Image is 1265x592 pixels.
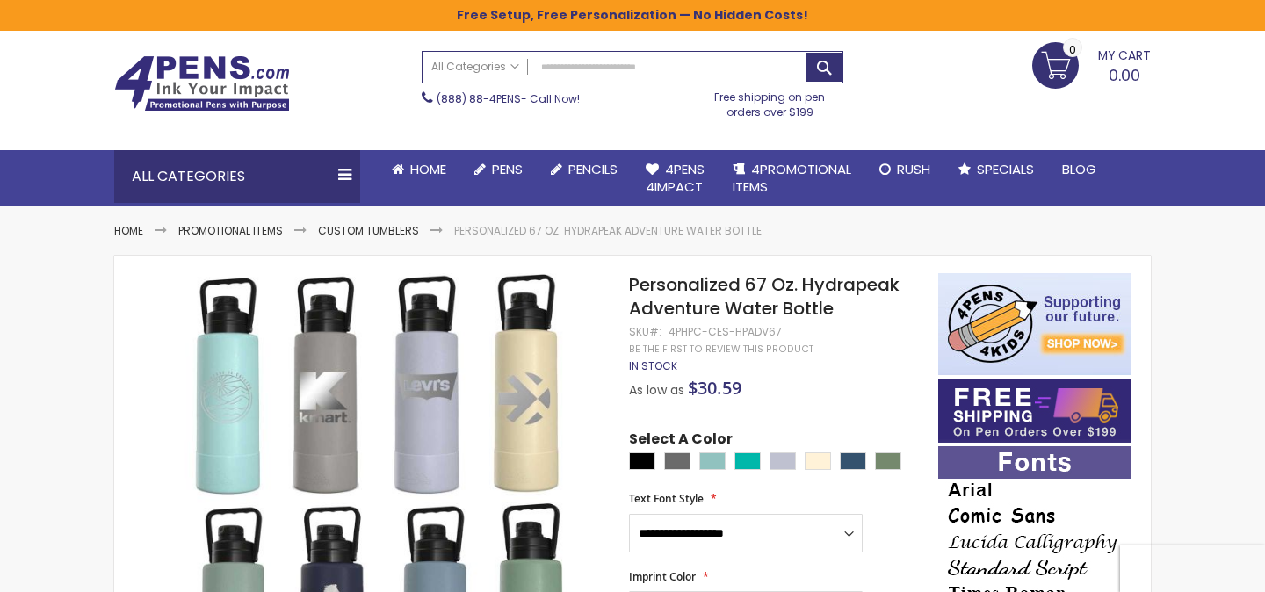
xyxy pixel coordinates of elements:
iframe: Google Customer Reviews [1120,545,1265,592]
span: Select A Color [629,430,733,453]
a: Promotional Items [178,223,283,238]
span: Pens [492,160,523,178]
a: Blog [1048,150,1110,189]
img: 4pens 4 kids [938,273,1131,375]
a: All Categories [423,52,528,81]
span: 0 [1069,41,1076,58]
a: 0.00 0 [1032,42,1151,86]
img: Free shipping on orders over $199 [938,379,1131,443]
div: Free shipping on pen orders over $199 [697,83,844,119]
div: Grey [664,452,690,470]
div: Teal [734,452,761,470]
div: All Categories [114,150,360,203]
a: Be the first to review this product [629,343,813,356]
span: Specials [977,160,1034,178]
strong: SKU [629,324,661,339]
div: Availability [629,359,677,373]
a: (888) 88-4PENS [437,91,521,106]
div: Cream [805,452,831,470]
span: 4PROMOTIONAL ITEMS [733,160,851,196]
a: Custom Tumblers [318,223,419,238]
a: Home [114,223,143,238]
div: Sage Green [875,452,901,470]
span: In stock [629,358,677,373]
li: Personalized 67 Oz. Hydrapeak Adventure Water Bottle [454,224,762,238]
span: Personalized 67 Oz. Hydrapeak Adventure Water Bottle [629,272,900,321]
span: 4Pens 4impact [646,160,705,196]
div: Iceberg [770,452,796,470]
span: Blog [1062,160,1096,178]
a: 4Pens4impact [632,150,719,207]
a: Rush [865,150,944,189]
img: 4Pens Custom Pens and Promotional Products [114,55,290,112]
a: Pens [460,150,537,189]
span: Pencils [568,160,618,178]
span: - Call Now! [437,91,580,106]
div: Black [629,452,655,470]
div: Alpine [699,452,726,470]
span: As low as [629,381,684,399]
a: 4PROMOTIONALITEMS [719,150,865,207]
span: Rush [897,160,930,178]
span: 0.00 [1109,64,1140,86]
div: 4PHPC-CES-HPADV67 [669,325,782,339]
span: Text Font Style [629,491,704,506]
a: Specials [944,150,1048,189]
a: Home [378,150,460,189]
span: Home [410,160,446,178]
a: Pencils [537,150,632,189]
span: $30.59 [688,376,741,400]
span: Imprint Color [629,569,696,584]
span: All Categories [431,60,519,74]
div: Storm [840,452,866,470]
